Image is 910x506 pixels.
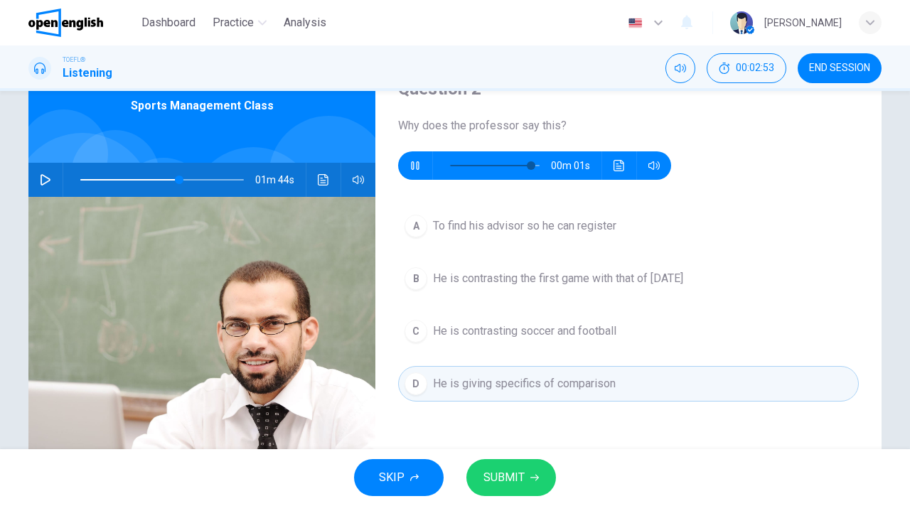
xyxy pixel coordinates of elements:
[278,10,332,36] button: Analysis
[398,117,859,134] span: Why does the professor say this?
[608,151,631,180] button: Click to see the audio transcription
[354,459,444,496] button: SKIP
[379,468,405,488] span: SKIP
[483,468,525,488] span: SUBMIT
[255,163,306,197] span: 01m 44s
[809,63,870,74] span: END SESSION
[398,313,859,349] button: CHe is contrasting soccer and football
[141,14,196,31] span: Dashboard
[131,97,274,114] span: Sports Management Class
[551,151,601,180] span: 00m 01s
[405,372,427,395] div: D
[63,65,112,82] h1: Listening
[626,18,644,28] img: en
[433,375,616,392] span: He is giving specifics of comparison
[28,9,103,37] img: OpenEnglish logo
[207,10,272,36] button: Practice
[798,53,882,83] button: END SESSION
[433,323,616,340] span: He is contrasting soccer and football
[405,215,427,237] div: A
[213,14,254,31] span: Practice
[730,11,753,34] img: Profile picture
[736,63,774,74] span: 00:02:53
[665,53,695,83] div: Mute
[433,270,683,287] span: He is contrasting the first game with that of [DATE]
[405,320,427,343] div: C
[707,53,786,83] div: Hide
[312,163,335,197] button: Click to see the audio transcription
[28,9,136,37] a: OpenEnglish logo
[707,53,786,83] button: 00:02:53
[136,10,201,36] button: Dashboard
[405,267,427,290] div: B
[466,459,556,496] button: SUBMIT
[63,55,85,65] span: TOEFL®
[284,14,326,31] span: Analysis
[398,366,859,402] button: DHe is giving specifics of comparison
[433,217,616,235] span: To find his advisor so he can register
[764,14,842,31] div: [PERSON_NAME]
[398,208,859,244] button: ATo find his advisor so he can register
[398,261,859,296] button: BHe is contrasting the first game with that of [DATE]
